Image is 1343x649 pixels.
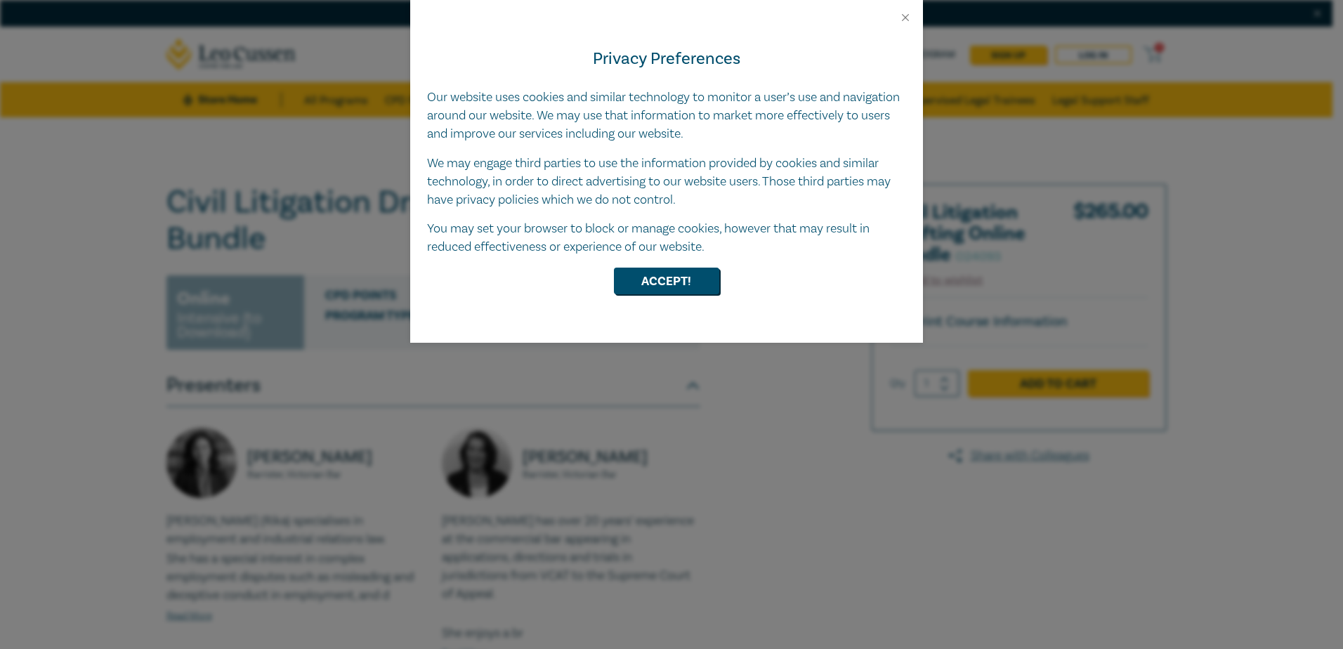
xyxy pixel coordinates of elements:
p: Our website uses cookies and similar technology to monitor a user’s use and navigation around our... [427,88,906,143]
button: Accept! [614,268,719,294]
h4: Privacy Preferences [427,46,906,72]
p: We may engage third parties to use the information provided by cookies and similar technology, in... [427,155,906,209]
p: You may set your browser to block or manage cookies, however that may result in reduced effective... [427,220,906,256]
button: Close [899,11,912,24]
